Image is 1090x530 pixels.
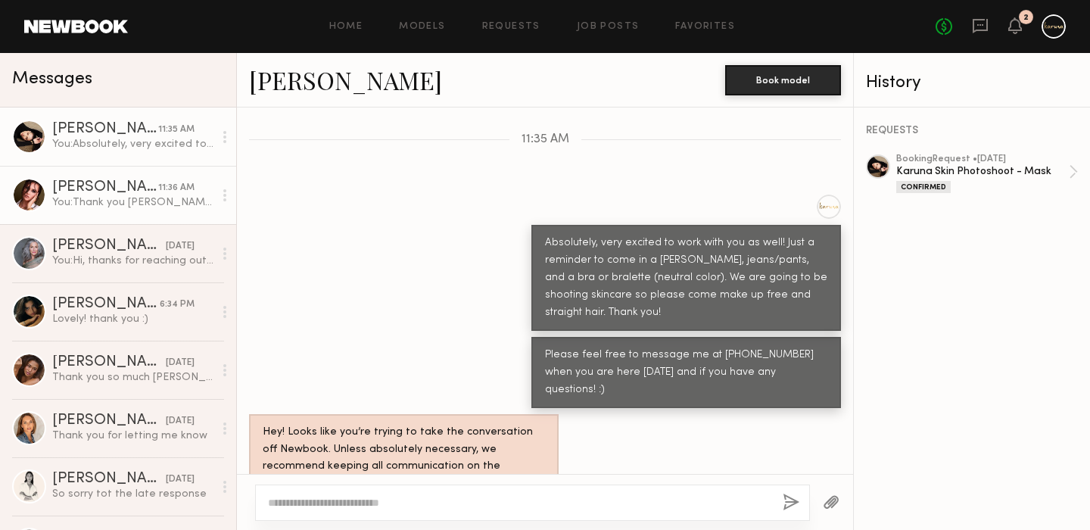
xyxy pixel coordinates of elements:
div: 11:36 AM [158,181,195,195]
div: Absolutely, very excited to work with you as well! Just a reminder to come in a [PERSON_NAME], je... [545,235,827,322]
div: You: Hi, thanks for reaching out! Currently, we are heading in another direction. We will keep yo... [52,254,213,268]
a: bookingRequest •[DATE]Karuna Skin Photoshoot - MaskConfirmed [896,154,1078,193]
div: [PERSON_NAME] [52,180,158,195]
div: booking Request • [DATE] [896,154,1069,164]
div: [PERSON_NAME] [52,122,158,137]
div: [DATE] [166,356,195,370]
div: 2 [1023,14,1029,22]
div: Thank you so much [PERSON_NAME], I completely get it. I would love to work with you guys very soo... [52,370,213,385]
div: Thank you for letting me know [52,429,213,443]
span: 11:35 AM [522,133,569,146]
a: Home [329,22,363,32]
div: Please feel free to message me at [PHONE_NUMBER] when you are here [DATE] and if you have any que... [545,347,827,399]
div: Lovely! thank you :) [52,312,213,326]
div: Karuna Skin Photoshoot - Mask [896,164,1069,179]
div: 11:35 AM [158,123,195,137]
div: [PERSON_NAME] [52,238,166,254]
div: So sorry tot the late response [52,487,213,501]
span: Messages [12,70,92,88]
a: Favorites [675,22,735,32]
div: REQUESTS [866,126,1078,136]
a: Job Posts [577,22,640,32]
div: History [866,74,1078,92]
div: [DATE] [166,414,195,429]
div: You: Absolutely, very excited to work with you as well! Just a reminder to come in a [PERSON_NAME... [52,137,213,151]
div: Confirmed [896,181,951,193]
a: Requests [482,22,540,32]
div: [DATE] [166,472,195,487]
div: [PERSON_NAME] [52,297,160,312]
div: [PERSON_NAME] [52,413,166,429]
a: Models [399,22,445,32]
div: [DATE] [166,239,195,254]
div: You: Thank you [PERSON_NAME], if possible please send us a picture of your nails for us to prep a... [52,195,213,210]
div: [PERSON_NAME] [52,472,166,487]
button: Book model [725,65,841,95]
div: 6:34 PM [160,298,195,312]
div: Hey! Looks like you’re trying to take the conversation off Newbook. Unless absolutely necessary, ... [263,424,545,494]
a: [PERSON_NAME] [249,64,442,96]
div: [PERSON_NAME] [52,355,166,370]
a: Book model [725,73,841,86]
